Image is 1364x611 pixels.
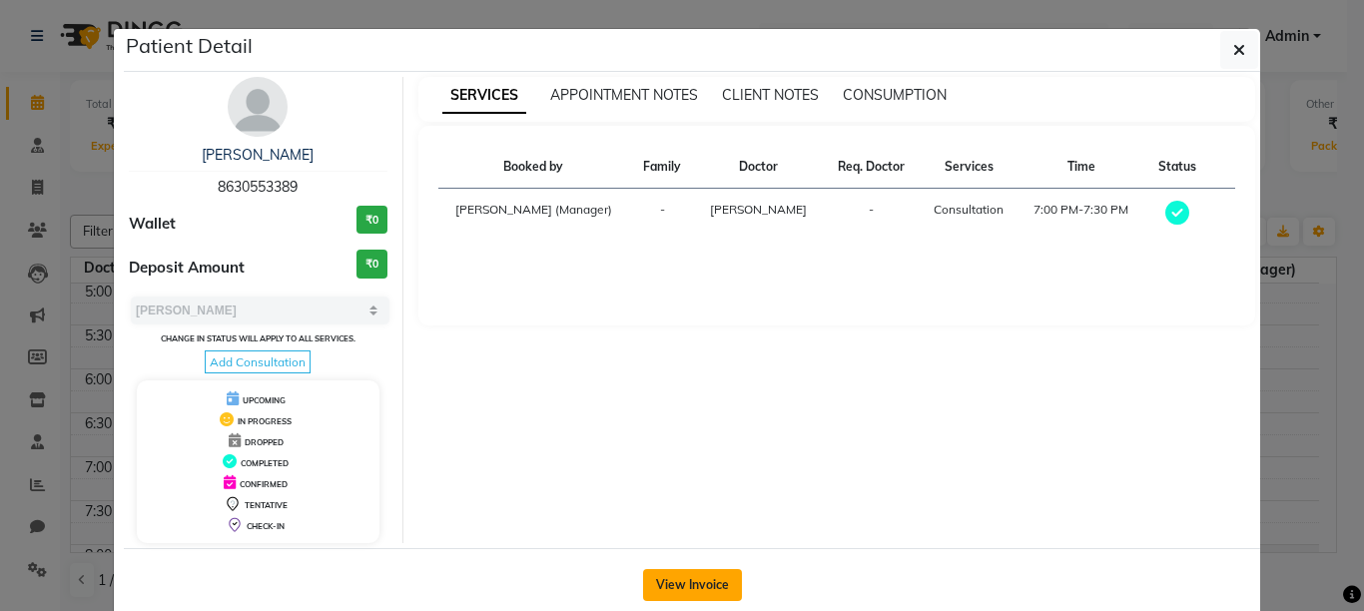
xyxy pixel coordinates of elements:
[356,206,387,235] h3: ₹0
[161,333,355,343] small: Change in status will apply to all services.
[722,86,819,104] span: CLIENT NOTES
[931,201,1007,219] div: Consultation
[205,350,311,373] span: Add Consultation
[245,500,288,510] span: TENTATIVE
[442,78,526,114] span: SERVICES
[241,458,289,468] span: COMPLETED
[629,189,695,240] td: -
[710,202,807,217] span: [PERSON_NAME]
[823,189,919,240] td: -
[823,146,919,189] th: Req. Doctor
[1019,146,1144,189] th: Time
[843,86,947,104] span: CONSUMPTION
[247,521,285,531] span: CHECK-IN
[629,146,695,189] th: Family
[695,146,823,189] th: Doctor
[218,178,298,196] span: 8630553389
[240,479,288,489] span: CONFIRMED
[243,395,286,405] span: UPCOMING
[228,77,288,137] img: avatar
[438,189,630,240] td: [PERSON_NAME] (Manager)
[129,257,245,280] span: Deposit Amount
[1144,146,1210,189] th: Status
[126,31,253,61] h5: Patient Detail
[129,213,176,236] span: Wallet
[238,416,292,426] span: IN PROGRESS
[245,437,284,447] span: DROPPED
[919,146,1019,189] th: Services
[202,146,314,164] a: [PERSON_NAME]
[438,146,630,189] th: Booked by
[643,569,742,601] button: View Invoice
[356,250,387,279] h3: ₹0
[1019,189,1144,240] td: 7:00 PM-7:30 PM
[550,86,698,104] span: APPOINTMENT NOTES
